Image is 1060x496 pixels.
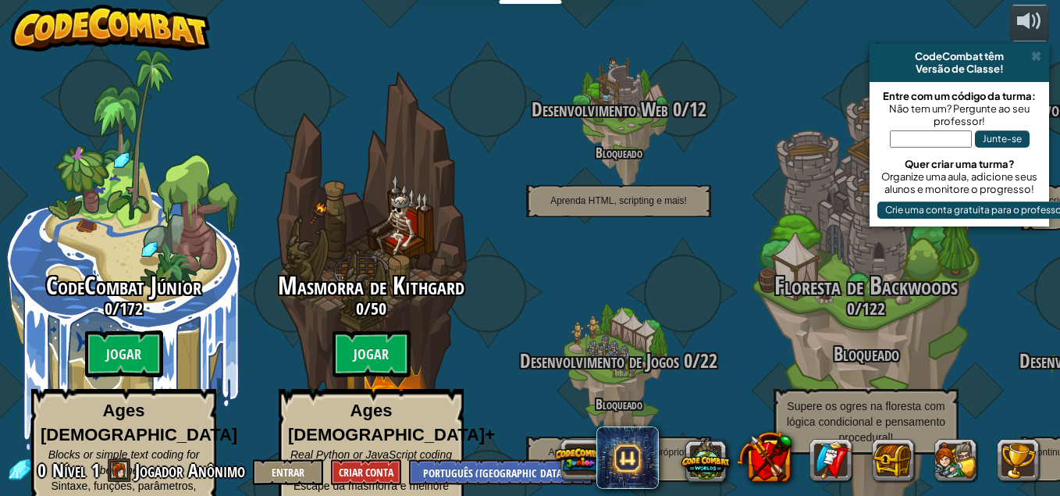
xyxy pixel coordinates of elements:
div: Versão de Classe! [876,62,1043,75]
span: 1 [91,458,100,483]
span: 12 [689,96,706,123]
span: 0 [847,297,855,320]
btn: Jogar [333,330,411,377]
div: CodeCombat têm [876,50,1043,62]
span: 0 [37,458,51,483]
h3: Bloqueado [742,344,990,365]
span: 22 [700,348,717,374]
span: Supere os ogres na floresta com lógica condicional e pensamento procedural! [787,400,945,444]
span: Nível [52,458,86,484]
div: Não tem um? Pergunte ao seu professor! [877,102,1041,127]
button: Junte-se [975,130,1030,148]
span: 0 [679,348,692,374]
button: Criar Conta [331,459,401,485]
h3: / [247,299,495,318]
button: Ajuste o volume [1010,5,1049,41]
h3: / [742,299,990,318]
div: Quer criar uma turma? [877,158,1041,170]
span: Aprenda a construir seus próprios níveis! [548,447,688,471]
strong: Ages [DEMOGRAPHIC_DATA]+ [288,401,495,444]
span: Aprenda HTML, scripting e mais! [550,195,687,206]
strong: Ages [DEMOGRAPHIC_DATA] [41,401,237,444]
span: Blocks or simple text coding for beginners [48,448,200,476]
span: Masmorra de Kithgard [278,269,464,302]
span: CodeCombat Júnior [46,269,201,302]
span: 172 [119,297,143,320]
div: Organize uma aula, adicione seus alunos e monitore o progresso! [877,170,1041,195]
span: Jogador Anônimo [135,458,245,483]
span: Desenvolvimento Web [532,96,668,123]
btn: Jogar [85,330,163,377]
span: 0 [668,96,681,123]
span: 0 [105,297,112,320]
h4: Bloqueado [495,397,742,412]
span: 122 [862,297,885,320]
span: 0 [356,297,364,320]
h3: / [495,99,742,120]
div: Entre com um código da turma: [877,90,1041,102]
span: 50 [371,297,386,320]
button: Entrar [253,459,323,485]
img: CodeCombat - Learn how to code by playing a game [11,5,211,52]
h4: Bloqueado [495,145,742,160]
span: Desenvolvimento de Jogos [520,348,679,374]
span: Floresta de Backwoods [774,269,958,302]
h3: / [495,351,742,372]
span: Real Python or JavaScript coding for everyone [290,448,452,476]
